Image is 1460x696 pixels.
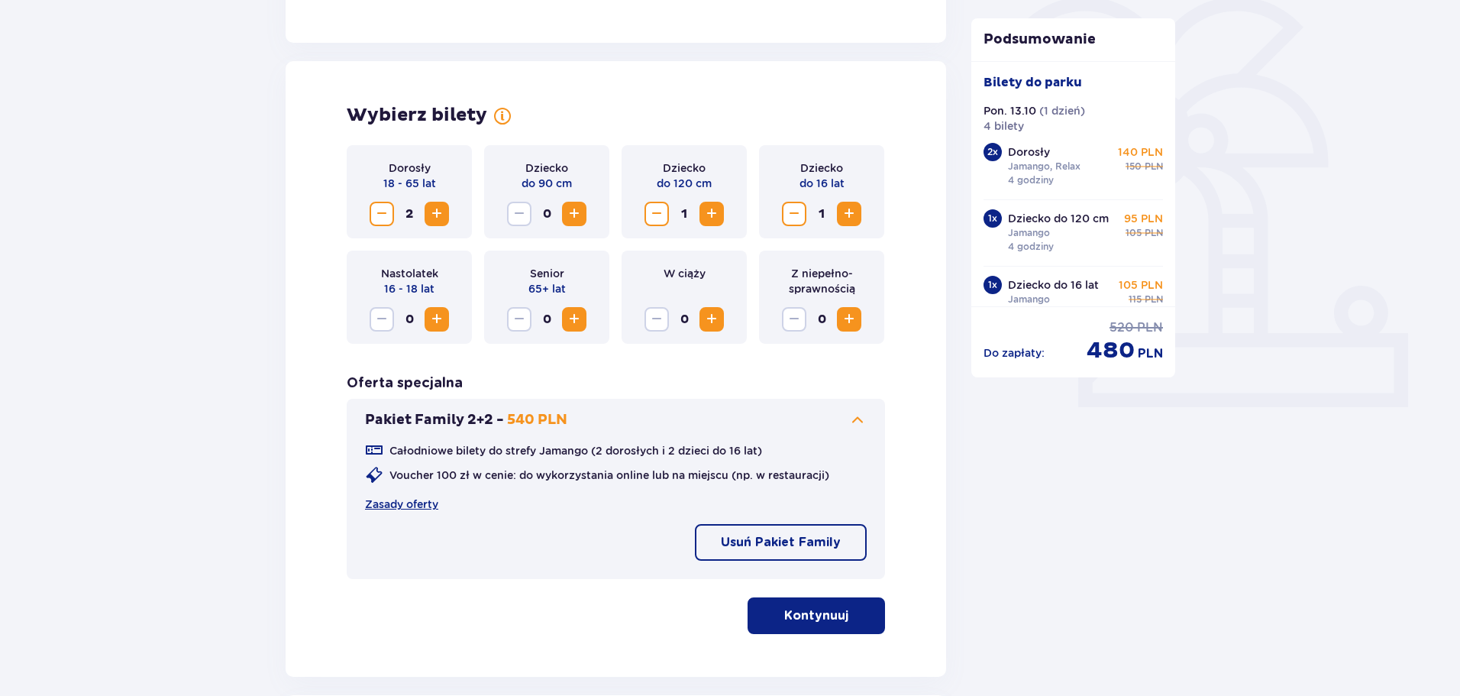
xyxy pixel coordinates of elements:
[1008,211,1109,226] p: Dziecko do 120 cm
[809,307,834,332] span: 0
[347,374,463,393] h3: Oferta specjalna
[1008,144,1050,160] p: Dorosły
[984,209,1002,228] div: 1 x
[1145,160,1163,173] span: PLN
[799,176,845,191] p: do 16 lat
[1110,319,1134,336] span: 520
[370,307,394,332] button: Zmniejsz
[984,118,1024,134] p: 4 bilety
[984,74,1082,91] p: Bilety do parku
[1119,277,1163,293] p: 105 PLN
[837,202,861,226] button: Zwiększ
[1008,240,1054,254] p: 4 godziny
[1087,336,1135,365] span: 480
[984,345,1045,361] p: Do zapłaty :
[672,307,696,332] span: 0
[672,202,696,226] span: 1
[370,202,394,226] button: Zmniejsz
[984,103,1036,118] p: Pon. 13.10
[695,524,867,561] button: Usuń Pakiet Family
[389,160,431,176] p: Dorosły
[507,411,567,429] p: 540 PLN
[800,160,843,176] p: Dziecko
[699,202,724,226] button: Zwiększ
[1138,345,1163,362] span: PLN
[984,143,1002,161] div: 2 x
[1039,103,1085,118] p: ( 1 dzień )
[782,307,806,332] button: Zmniejsz
[1008,173,1054,187] p: 4 godziny
[365,411,867,429] button: Pakiet Family 2+2 -540 PLN
[771,266,872,296] p: Z niepełno­sprawnością
[528,281,566,296] p: 65+ lat
[664,266,706,281] p: W ciąży
[389,443,762,458] p: Całodniowe bilety do strefy Jamango (2 dorosłych i 2 dzieci do 16 lat)
[562,307,586,332] button: Zwiększ
[381,266,438,281] p: Nastolatek
[1124,211,1163,226] p: 95 PLN
[397,202,422,226] span: 2
[1118,144,1163,160] p: 140 PLN
[644,307,669,332] button: Zmniejsz
[1008,277,1099,293] p: Dziecko do 16 lat
[397,307,422,332] span: 0
[809,202,834,226] span: 1
[1126,226,1142,240] span: 105
[389,468,829,483] p: Voucher 100 zł w cenie: do wykorzystania online lub na miejscu (np. w restauracji)
[425,202,449,226] button: Zwiększ
[384,281,434,296] p: 16 - 18 lat
[365,411,504,429] p: Pakiet Family 2+2 -
[1145,293,1163,306] span: PLN
[535,202,559,226] span: 0
[782,202,806,226] button: Zmniejsz
[837,307,861,332] button: Zwiększ
[347,104,487,127] h2: Wybierz bilety
[383,176,436,191] p: 18 - 65 lat
[525,160,568,176] p: Dziecko
[365,497,438,512] a: Zasady oferty
[522,176,572,191] p: do 90 cm
[1008,293,1050,306] p: Jamango
[1137,319,1163,336] span: PLN
[699,307,724,332] button: Zwiększ
[644,202,669,226] button: Zmniejsz
[784,607,848,624] p: Kontynuuj
[425,307,449,332] button: Zwiększ
[562,202,586,226] button: Zwiększ
[507,307,531,332] button: Zmniejsz
[1126,160,1142,173] span: 150
[1008,226,1050,240] p: Jamango
[507,202,531,226] button: Zmniejsz
[657,176,712,191] p: do 120 cm
[721,534,841,551] p: Usuń Pakiet Family
[984,276,1002,294] div: 1 x
[535,307,559,332] span: 0
[971,31,1176,49] p: Podsumowanie
[663,160,706,176] p: Dziecko
[748,597,885,634] button: Kontynuuj
[1008,160,1080,173] p: Jamango, Relax
[1145,226,1163,240] span: PLN
[1129,293,1142,306] span: 115
[530,266,564,281] p: Senior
